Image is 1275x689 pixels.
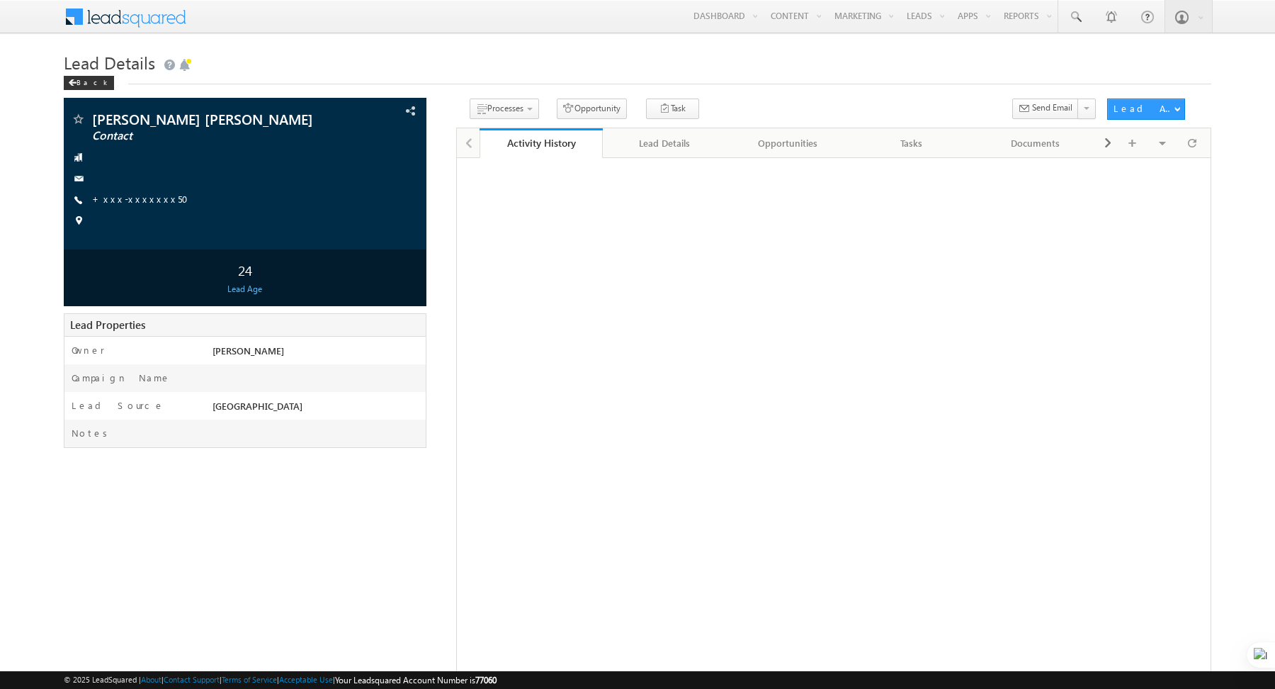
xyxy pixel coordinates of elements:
[985,135,1085,152] div: Documents
[64,673,497,687] span: © 2025 LeadSquared | | | | |
[646,99,699,119] button: Task
[603,128,727,158] a: Lead Details
[490,136,593,150] div: Activity History
[862,135,962,152] div: Tasks
[209,399,426,419] div: [GEOGRAPHIC_DATA]
[1107,99,1185,120] button: Lead Actions
[335,675,497,685] span: Your Leadsquared Account Number is
[1012,99,1079,119] button: Send Email
[480,128,603,158] a: Activity History
[475,675,497,685] span: 77060
[557,99,627,119] button: Opportunity
[614,135,714,152] div: Lead Details
[164,675,220,684] a: Contact Support
[64,75,121,87] a: Back
[67,257,422,283] div: 24
[212,344,284,357] span: [PERSON_NAME]
[92,129,319,143] span: Contact
[72,399,164,412] label: Lead Source
[279,675,333,684] a: Acceptable Use
[70,318,145,332] span: Lead Properties
[727,128,851,158] a: Opportunities
[1032,101,1072,114] span: Send Email
[141,675,161,684] a: About
[92,112,319,126] span: [PERSON_NAME] [PERSON_NAME]
[851,128,975,158] a: Tasks
[72,371,171,384] label: Campaign Name
[470,99,539,119] button: Processes
[64,51,155,74] span: Lead Details
[738,135,838,152] div: Opportunities
[222,675,277,684] a: Terms of Service
[92,193,197,207] span: +xxx-xxxxxxx50
[72,344,105,357] label: Owner
[72,427,113,439] label: Notes
[487,103,523,113] span: Processes
[67,283,422,296] div: Lead Age
[64,76,114,90] div: Back
[1113,102,1174,115] div: Lead Actions
[974,128,1098,158] a: Documents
